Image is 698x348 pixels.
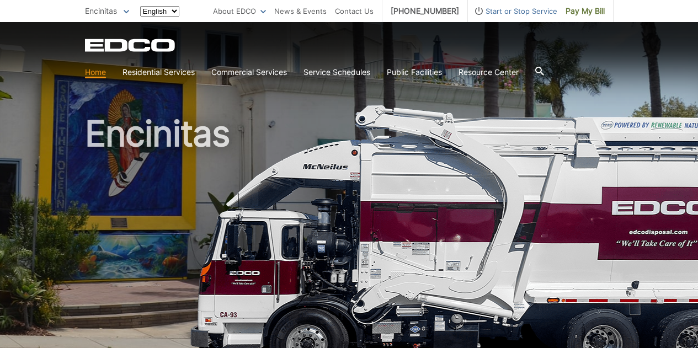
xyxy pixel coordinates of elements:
a: Home [85,66,106,78]
a: About EDCO [213,5,266,17]
a: Service Schedules [303,66,370,78]
a: Residential Services [122,66,195,78]
a: News & Events [274,5,327,17]
a: Resource Center [459,66,519,78]
a: Contact Us [335,5,374,17]
a: EDCD logo. Return to the homepage. [85,39,177,52]
a: Public Facilities [387,66,442,78]
span: Pay My Bill [566,5,605,17]
a: Commercial Services [211,66,287,78]
span: Encinitas [85,6,117,15]
select: Select a language [140,6,179,17]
